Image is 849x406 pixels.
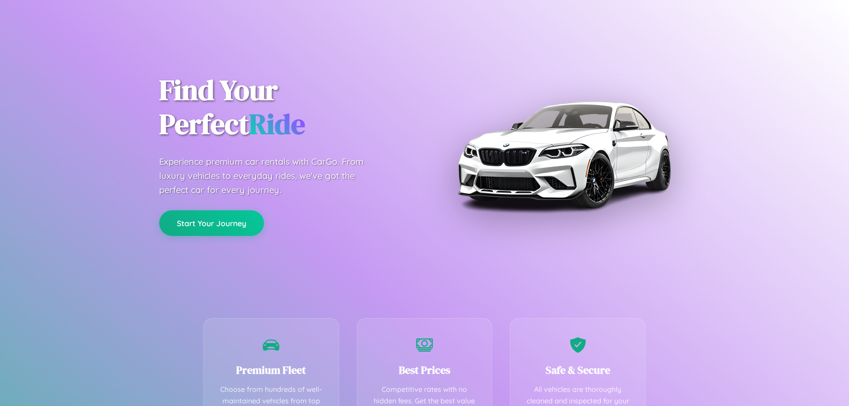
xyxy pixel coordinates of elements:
[159,73,411,141] h1: Find Your Perfect
[371,363,479,377] h3: Best Prices
[453,44,674,265] img: Premium BMW car rental vehicle
[249,105,305,143] span: Ride
[159,210,264,236] button: Start Your Journey
[217,363,325,377] h3: Premium Fleet
[524,363,632,377] h3: Safe & Secure
[159,155,380,197] p: Experience premium car rentals with CarGo. From luxury vehicles to everyday rides, we've got the ...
